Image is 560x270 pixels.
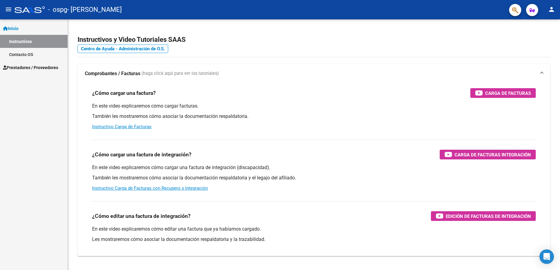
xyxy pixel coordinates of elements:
[3,25,18,32] span: Inicio
[92,124,152,129] a: Instructivo Carga de Facturas
[92,150,192,159] h3: ¿Cómo cargar una factura de integración?
[92,113,536,120] p: También les mostraremos cómo asociar la documentación respaldatoria.
[78,34,550,45] h2: Instructivos y Video Tutoriales SAAS
[92,226,536,232] p: En este video explicaremos cómo editar una factura que ya habíamos cargado.
[455,151,531,158] span: Carga de Facturas Integración
[78,64,550,83] mat-expansion-panel-header: Comprobantes / Facturas (haga click aquí para ver los tutoriales)
[446,212,531,220] span: Edición de Facturas de integración
[142,70,219,77] span: (haga click aquí para ver los tutoriales)
[5,6,12,13] mat-icon: menu
[539,249,554,264] div: Open Intercom Messenger
[92,175,536,181] p: También les mostraremos cómo asociar la documentación respaldatoria y el legajo del afiliado.
[92,103,536,109] p: En este video explicaremos cómo cargar facturas.
[92,212,191,220] h3: ¿Cómo editar una factura de integración?
[548,6,555,13] mat-icon: person
[3,64,58,71] span: Prestadores / Proveedores
[485,89,531,97] span: Carga de Facturas
[78,45,168,53] a: Centro de Ayuda - Administración de O.S.
[92,236,536,243] p: Les mostraremos cómo asociar la documentación respaldatoria y la trazabilidad.
[431,211,536,221] button: Edición de Facturas de integración
[48,3,67,16] span: - ospg
[440,150,536,159] button: Carga de Facturas Integración
[470,88,536,98] button: Carga de Facturas
[92,185,208,191] a: Instructivo Carga de Facturas con Recupero x Integración
[78,83,550,256] div: Comprobantes / Facturas (haga click aquí para ver los tutoriales)
[92,89,156,97] h3: ¿Cómo cargar una factura?
[85,70,140,77] strong: Comprobantes / Facturas
[92,164,536,171] p: En este video explicaremos cómo cargar una factura de integración (discapacidad).
[67,3,122,16] span: - [PERSON_NAME]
